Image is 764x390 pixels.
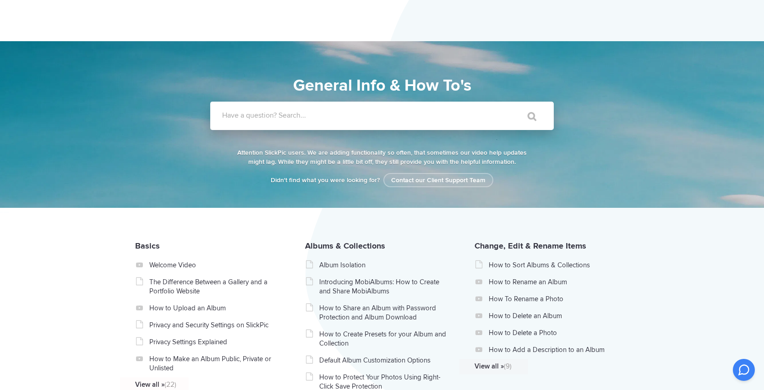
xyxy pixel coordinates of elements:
[149,354,279,373] a: How to Make an Album Public, Private or Unlisted
[135,241,160,251] a: Basics
[319,303,449,322] a: How to Share an Album with Password Protection and Album Download
[169,73,595,98] h1: General Info & How To's
[222,111,566,120] label: Have a question? Search...
[305,241,385,251] a: Albums & Collections
[489,277,618,287] a: How to Rename an Album
[149,303,279,313] a: How to Upload an Album
[508,105,547,127] input: 
[489,345,618,354] a: How to Add a Description to an Album
[489,260,618,270] a: How to Sort Albums & Collections
[319,277,449,296] a: Introducing MobiAlbums: How to Create and Share MobiAlbums
[135,380,265,389] a: View all »(22)
[149,320,279,330] a: Privacy and Security Settings on SlickPic
[489,294,618,303] a: How To Rename a Photo
[489,311,618,320] a: How to Delete an Album
[149,260,279,270] a: Welcome Video
[235,148,529,167] p: Attention SlickPic users. We are adding functionality so often, that sometimes our video help upd...
[149,277,279,296] a: The Difference Between a Gallery and a Portfolio Website
[319,356,449,365] a: Default Album Customization Options
[475,241,586,251] a: Change, Edit & Rename Items
[383,173,493,187] a: Contact our Client Support Team
[319,260,449,270] a: Album Isolation
[475,362,604,371] a: View all »(9)
[319,330,449,348] a: How to Create Presets for your Album and Collection
[149,337,279,347] a: Privacy Settings Explained
[489,328,618,337] a: How to Delete a Photo
[235,176,529,185] p: Didn't find what you were looking for?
